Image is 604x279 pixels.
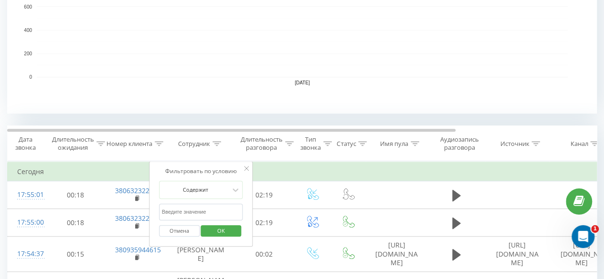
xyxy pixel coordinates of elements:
[52,135,94,152] div: Длительность ожидания
[46,209,106,237] td: 00:18
[295,80,310,85] text: [DATE]
[208,223,234,238] span: OK
[17,245,36,263] div: 17:54:37
[159,204,243,220] input: Введите значение
[241,135,283,152] div: Длительность разговора
[234,237,294,272] td: 00:02
[115,214,161,223] a: 380632322593
[436,135,482,152] div: Аудиозапись разговора
[24,51,32,56] text: 200
[159,225,200,237] button: Отмена
[159,166,243,176] div: Фильтровать по условию
[500,140,529,148] div: Источник
[300,135,321,152] div: Тип звонка
[17,186,36,204] div: 17:55:01
[115,245,161,254] a: 380935944615
[234,181,294,209] td: 02:19
[24,4,32,10] text: 600
[46,181,106,209] td: 00:18
[366,237,428,272] td: [URL][DOMAIN_NAME]
[178,140,210,148] div: Сотрудник
[24,28,32,33] text: 400
[572,225,594,248] iframe: Intercom live chat
[115,186,161,195] a: 380632322590
[106,140,152,148] div: Номер клиента
[485,237,550,272] td: [URL][DOMAIN_NAME]
[380,140,408,148] div: Имя пула
[570,140,588,148] div: Канал
[201,225,242,237] button: OK
[591,225,599,233] span: 1
[8,135,43,152] div: Дата звонка
[17,213,36,232] div: 17:55:00
[234,209,294,237] td: 02:19
[168,237,234,272] td: [PERSON_NAME]
[46,237,106,272] td: 00:15
[337,140,356,148] div: Статус
[29,74,32,80] text: 0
